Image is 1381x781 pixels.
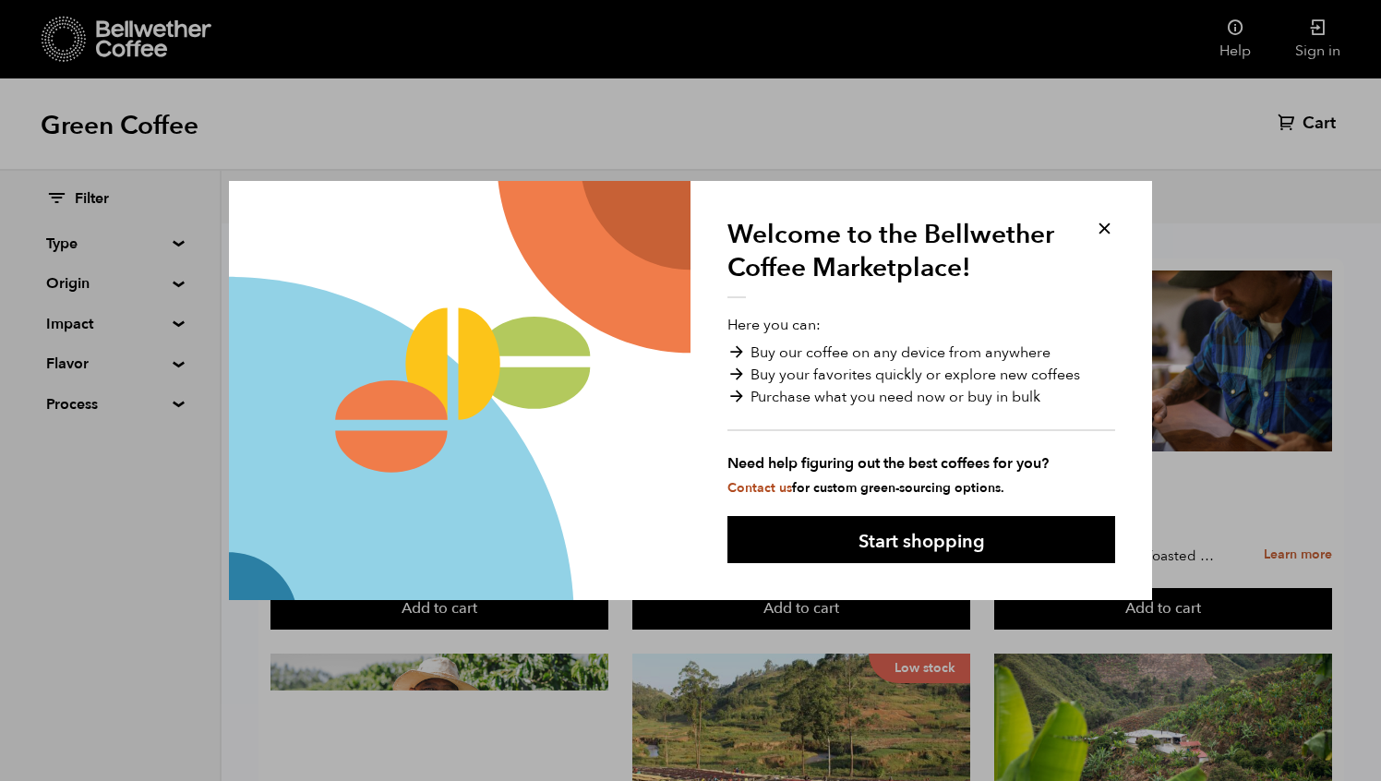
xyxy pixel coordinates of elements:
p: Here you can: [727,314,1115,497]
a: Contact us [727,479,792,497]
li: Buy your favorites quickly or explore new coffees [727,364,1115,386]
h1: Welcome to the Bellwether Coffee Marketplace! [727,218,1069,299]
li: Buy our coffee on any device from anywhere [727,342,1115,364]
small: for custom green-sourcing options. [727,479,1004,497]
li: Purchase what you need now or buy in bulk [727,386,1115,408]
button: Start shopping [727,516,1115,563]
strong: Need help figuring out the best coffees for you? [727,452,1115,475]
